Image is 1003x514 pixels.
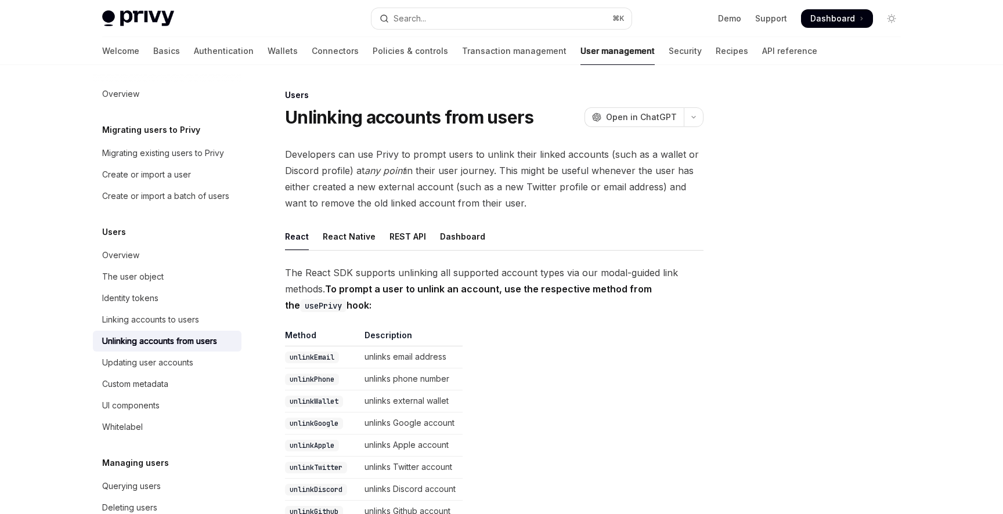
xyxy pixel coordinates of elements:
td: unlinks Apple account [360,435,463,457]
div: Search... [394,12,426,26]
a: API reference [762,37,817,65]
th: Description [360,330,463,346]
button: Open search [371,8,632,29]
div: Migrating existing users to Privy [102,146,224,160]
a: Demo [718,13,741,24]
a: Identity tokens [93,288,241,309]
div: REST API [389,223,426,250]
td: unlinks external wallet [360,390,463,412]
code: unlinkGoogle [285,418,343,429]
code: unlinkApple [285,440,339,451]
td: unlinks phone number [360,368,463,390]
td: unlinks email address [360,346,463,368]
a: Authentication [194,37,254,65]
a: Create or import a user [93,164,241,185]
code: usePrivy [300,299,347,312]
div: React [285,223,309,250]
a: The user object [93,266,241,287]
button: Toggle dark mode [882,9,901,28]
td: unlinks Twitter account [360,457,463,479]
button: Open in ChatGPT [585,107,684,127]
h5: Managing users [102,456,169,470]
a: UI components [93,395,241,416]
a: Create or import a batch of users [93,186,241,207]
div: Whitelabel [102,420,143,434]
div: Querying users [102,479,161,493]
a: Wallets [268,37,298,65]
code: unlinkTwitter [285,462,347,473]
code: unlinkPhone [285,374,339,385]
a: Custom metadata [93,374,241,394]
div: Unlinking accounts from users [102,334,217,348]
a: Updating user accounts [93,352,241,373]
div: Create or import a batch of users [102,189,229,203]
a: Transaction management [462,37,567,65]
div: React Native [323,223,376,250]
a: Basics [153,37,180,65]
a: Recipes [716,37,748,65]
div: Users [285,89,703,101]
a: Querying users [93,476,241,497]
h1: Unlinking accounts from users [285,107,533,128]
a: Dashboard [801,9,873,28]
a: Welcome [102,37,139,65]
a: Connectors [312,37,359,65]
span: Developers can use Privy to prompt users to unlink their linked accounts (such as a wallet or Dis... [285,146,703,211]
code: unlinkWallet [285,396,343,407]
div: Dashboard [440,223,485,250]
a: Linking accounts to users [93,309,241,330]
a: Migrating existing users to Privy [93,143,241,164]
a: Policies & controls [373,37,448,65]
td: unlinks Google account [360,412,463,435]
span: ⌘ K [612,14,625,23]
div: Overview [102,248,139,262]
th: Method [285,330,360,346]
div: Linking accounts to users [102,313,199,327]
img: light logo [102,10,174,27]
h5: Users [102,225,126,239]
h5: Migrating users to Privy [102,123,200,137]
a: Overview [93,84,241,104]
a: Unlinking accounts from users [93,331,241,352]
a: Support [755,13,787,24]
div: UI components [102,399,160,412]
span: Dashboard [810,13,855,24]
div: Updating user accounts [102,356,193,370]
strong: To prompt a user to unlink an account, use the respective method from the hook: [285,283,652,311]
div: Overview [102,87,139,101]
em: any point [365,165,405,176]
span: Open in ChatGPT [606,111,677,123]
a: Security [669,37,702,65]
a: User management [580,37,655,65]
div: Custom metadata [102,377,168,391]
div: Create or import a user [102,168,191,182]
span: The React SDK supports unlinking all supported account types via our modal-guided link methods. [285,265,703,313]
a: Overview [93,245,241,266]
div: Identity tokens [102,291,158,305]
a: Whitelabel [93,417,241,437]
div: The user object [102,270,164,284]
code: unlinkEmail [285,352,339,363]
